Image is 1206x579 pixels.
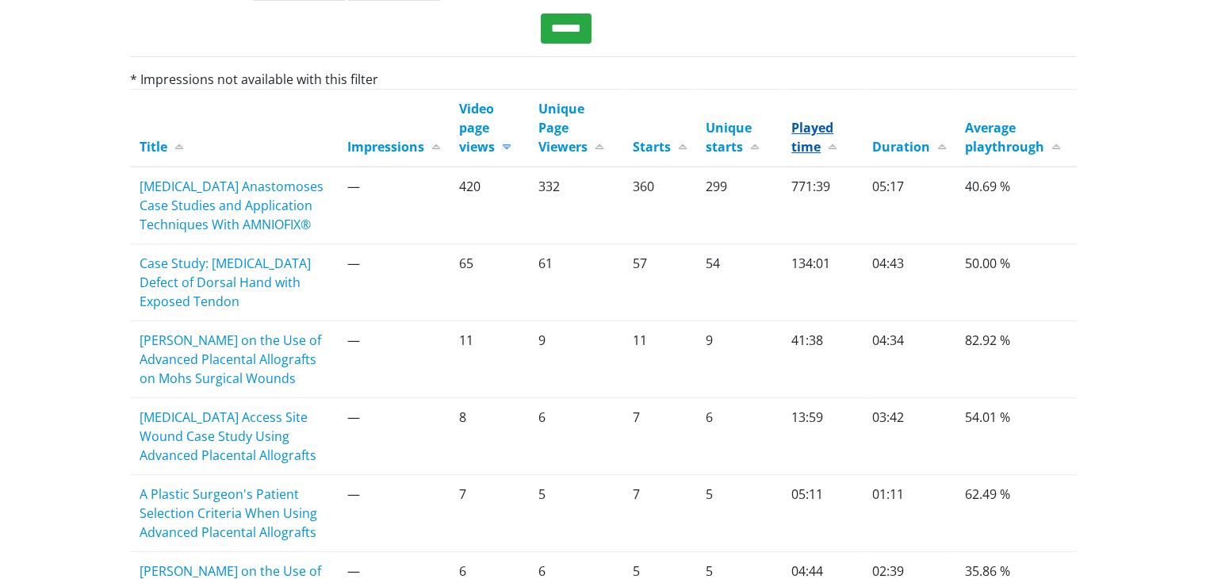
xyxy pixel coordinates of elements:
[338,398,450,475] td: —
[696,167,782,244] td: 299
[955,167,1076,244] td: 40.69 %
[140,178,324,233] a: [MEDICAL_DATA] Anastomoses Case Studies and Application Techniques With AMNIOFIX®
[791,119,837,155] a: Played time
[863,167,955,244] td: 05:17
[450,244,529,321] td: 65
[347,138,440,155] a: Impressions
[872,138,946,155] a: Duration
[782,321,863,398] td: 41:38
[696,398,782,475] td: 6
[955,398,1076,475] td: 54.01 %
[459,100,511,155] a: Video page views
[140,408,316,464] a: [MEDICAL_DATA] Access Site Wound Case Study Using Advanced Placental Allografts
[338,321,450,398] td: —
[450,475,529,552] td: 7
[863,475,955,552] td: 01:11
[338,167,450,244] td: —
[782,244,863,321] td: 134:01
[782,167,863,244] td: 771:39
[955,321,1076,398] td: 82.92 %
[633,138,687,155] a: Starts
[450,321,529,398] td: 11
[529,398,623,475] td: 6
[782,475,863,552] td: 05:11
[140,255,311,310] a: Case Study: [MEDICAL_DATA] Defect of Dorsal Hand with Exposed Tendon
[623,321,696,398] td: 11
[696,244,782,321] td: 54
[955,244,1076,321] td: 50.00 %
[623,244,696,321] td: 57
[450,398,529,475] td: 8
[623,398,696,475] td: 7
[696,321,782,398] td: 9
[863,398,955,475] td: 03:42
[955,475,1076,552] td: 62.49 %
[965,119,1060,155] a: Average playthrough
[338,244,450,321] td: —
[529,167,623,244] td: 332
[538,100,603,155] a: Unique Page Viewers
[706,119,759,155] a: Unique starts
[623,475,696,552] td: 7
[696,475,782,552] td: 5
[140,485,317,541] a: A Plastic Surgeon's Patient Selection Criteria When Using Advanced Placental Allografts
[140,138,183,155] a: Title
[140,332,321,387] a: [PERSON_NAME] on the Use of Advanced Placental Allografts on Mohs Surgical Wounds
[450,167,529,244] td: 420
[338,475,450,552] td: —
[623,167,696,244] td: 360
[529,321,623,398] td: 9
[863,244,955,321] td: 04:43
[529,475,623,552] td: 5
[529,244,623,321] td: 61
[782,398,863,475] td: 13:59
[863,321,955,398] td: 04:34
